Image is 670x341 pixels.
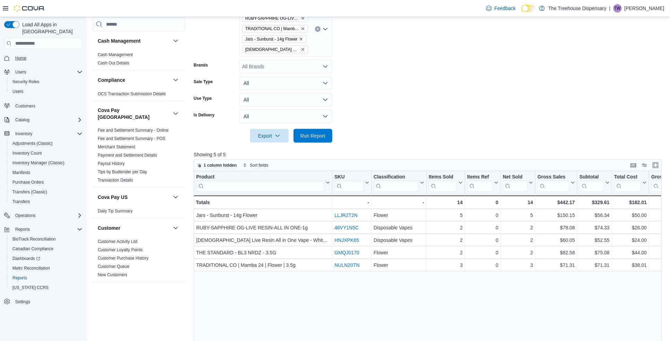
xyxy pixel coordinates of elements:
div: Cova Pay [GEOGRAPHIC_DATA] [92,126,185,187]
button: Compliance [172,76,180,84]
button: Adjustments (Classic) [7,139,85,148]
label: Is Delivery [194,112,215,118]
span: Metrc Reconciliation [12,265,50,271]
a: Feedback [484,1,519,15]
div: Flower [374,248,424,257]
span: Security Roles [12,79,39,85]
a: Transfers (Classic) [10,188,50,196]
a: Cash Management [98,52,133,57]
div: Total Cost [614,174,641,192]
span: Reports [10,274,82,282]
div: Product [196,174,324,192]
button: SKU [334,174,369,192]
button: Customers [1,100,85,111]
button: Operations [12,211,38,220]
span: BioTrack Reconciliation [10,235,82,243]
div: 2 [429,236,463,244]
button: Items Ref [467,174,498,192]
div: Net Sold [503,174,528,181]
div: 3 [503,261,533,269]
a: New Customers [98,273,127,278]
span: Transfers (Classic) [10,188,82,196]
button: Transfers [7,197,85,207]
div: Flower [374,211,424,219]
div: Items Ref [467,174,493,181]
a: Cash Out Details [98,61,129,65]
div: - [374,198,424,207]
div: Gross Sales [538,174,569,192]
a: Tips by Budtender per Day [98,169,147,174]
span: Operations [12,211,82,220]
div: Total Cost [614,174,641,181]
div: $52.55 [580,236,610,244]
span: Dashboards [10,254,82,263]
button: Reports [1,225,85,234]
span: Inventory Count [12,150,42,156]
div: $442.17 [538,198,575,207]
span: Settings [12,297,82,306]
a: Payout History [98,161,125,166]
span: Cash Management [98,52,133,58]
label: Brands [194,62,208,68]
div: $44.00 [614,248,647,257]
div: 0 [467,236,498,244]
div: TRADITIONAL CO | Mamba 24 | Flower | 3.5g [196,261,330,269]
span: New Customers [98,272,127,278]
a: Customer Activity List [98,239,138,244]
div: Items Sold [429,174,457,181]
button: Items Sold [429,174,463,192]
span: Reports [12,225,82,234]
a: Security Roles [10,78,42,86]
a: Fee and Settlement Summary - POS [98,136,165,141]
span: Settings [15,299,30,305]
a: Transfers [10,198,33,206]
div: 2 [503,236,533,244]
a: Payment and Settlement Details [98,153,157,158]
div: 0 [467,248,498,257]
span: Transfers [10,198,82,206]
span: Fee and Settlement Summary - Online [98,128,169,133]
button: Home [1,53,85,63]
button: Clear input [315,26,321,32]
div: $71.31 [580,261,610,269]
div: 0 [467,261,498,269]
button: Product [196,174,330,192]
span: Catalog [15,117,29,123]
button: Open list of options [323,64,328,69]
a: Users [10,87,26,96]
div: - [334,198,369,207]
label: Use Type [194,96,212,101]
a: Customer Purchase History [98,256,149,261]
a: Customer Loyalty Points [98,248,143,253]
a: Transaction Details [98,178,133,183]
span: Sort fields [250,163,268,168]
div: Jars - Sunburst - 14g Flower [196,211,330,219]
div: Classification [374,174,419,192]
div: Items Sold [429,174,457,192]
span: Washington CCRS [10,283,82,292]
div: Net Sold [503,174,528,192]
a: Dashboards [10,254,43,263]
div: $56.34 [580,211,610,219]
span: Reports [15,227,30,232]
span: Run Report [301,132,325,139]
div: 2 [503,248,533,257]
button: Security Roles [7,77,85,87]
span: Customer Activity List [98,239,138,245]
span: TW [615,4,621,12]
button: Gross Sales [538,174,575,192]
a: Customers [12,102,38,110]
div: $38.01 [614,261,647,269]
span: Shaman Live Resin All in One Vape - White Romulan - (S) - (EA) [242,46,308,53]
span: Export [254,129,285,143]
span: Payment and Settlement Details [98,152,157,158]
span: TRADITIONAL CO | Mamba 24 | Flower | 3.5g [245,25,299,32]
div: 2 [429,248,463,257]
span: Canadian Compliance [10,245,82,253]
a: GMQJ0170 [334,250,359,255]
button: Net Sold [503,174,533,192]
span: Users [12,89,23,94]
button: Cova Pay [GEOGRAPHIC_DATA] [98,107,170,121]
